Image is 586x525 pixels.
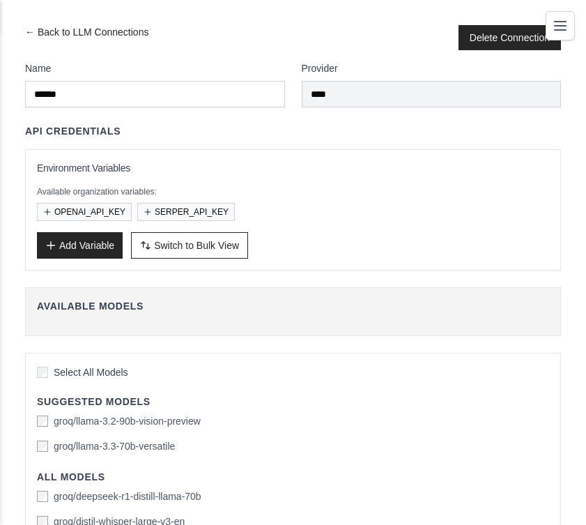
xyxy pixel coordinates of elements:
[25,61,285,75] label: Name
[37,491,48,502] input: groq/deepseek-r1-distill-llama-70b
[37,367,48,378] input: Select All Models
[154,238,239,252] span: Switch to Bulk View
[302,61,562,75] label: Provider
[37,232,123,259] button: Add Variable
[37,186,549,197] p: Available organization variables:
[25,124,121,138] h4: API Credentials
[37,416,48,427] input: groq/llama-3.2-90b-vision-preview
[37,395,549,409] h4: Suggested Models
[470,31,550,45] button: Delete Connection
[54,365,128,379] span: Select All Models
[37,441,48,452] input: groq/llama-3.3-70b-versatile
[546,11,575,40] button: Toggle navigation
[54,489,201,503] label: groq/deepseek-r1-distill-llama-70b
[37,299,549,313] h4: Available Models
[37,161,549,175] h3: Environment Variables
[54,414,201,428] label: groq/llama-3.2-90b-vision-preview
[25,25,148,50] a: ← Back to LLM Connections
[131,232,248,259] button: Switch to Bulk View
[137,203,235,221] button: SERPER_API_KEY
[37,203,132,221] button: OPENAI_API_KEY
[54,439,175,453] label: groq/llama-3.3-70b-versatile
[37,470,549,484] h4: All Models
